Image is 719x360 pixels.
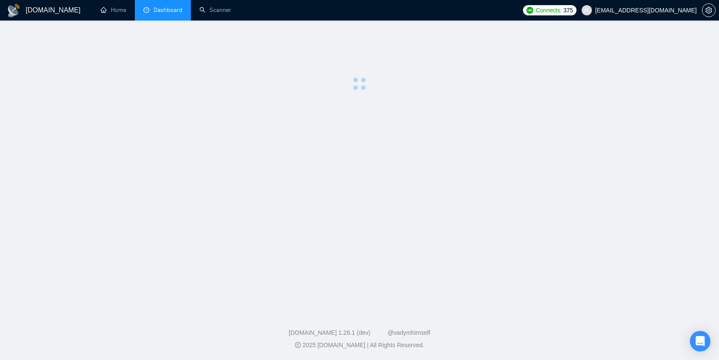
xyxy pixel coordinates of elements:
[584,7,590,13] span: user
[154,6,182,14] span: Dashboard
[7,341,712,350] div: 2025 [DOMAIN_NAME] | All Rights Reserved.
[702,7,716,14] a: setting
[143,7,149,13] span: dashboard
[702,3,716,17] button: setting
[526,7,533,14] img: upwork-logo.png
[289,329,371,336] a: [DOMAIN_NAME] 1.26.1 (dev)
[199,6,231,14] a: searchScanner
[101,6,126,14] a: homeHome
[563,6,573,15] span: 375
[387,329,430,336] a: @vadymhimself
[7,4,21,18] img: logo
[536,6,562,15] span: Connects:
[690,331,710,351] div: Open Intercom Messenger
[295,342,301,348] span: copyright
